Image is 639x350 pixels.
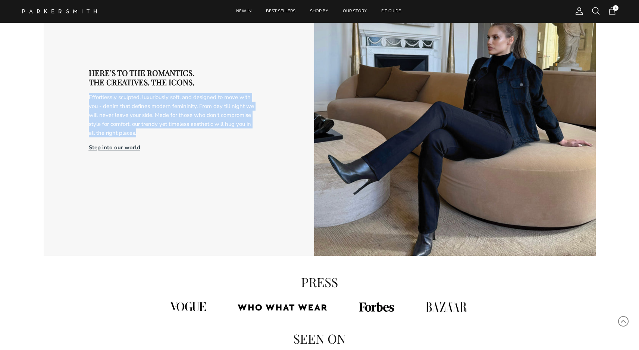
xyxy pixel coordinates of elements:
[185,331,454,346] h2: SEEN ON
[608,6,617,16] a: 1
[89,67,194,87] strong: HERE’S TO THE ROMANTICS. THE CREATIVES. THE ICONS.
[185,274,454,290] h2: PRESS
[618,316,629,327] svg: Scroll to Top
[572,7,584,16] a: Account
[613,5,618,11] span: 1
[89,93,258,137] p: Effortlessly sculpted, luxuriously soft, and designed to move with you - denim that defines moder...
[89,144,140,151] a: Step into our world
[160,297,479,318] img: logos-press.png
[22,9,97,13] a: Parker Smith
